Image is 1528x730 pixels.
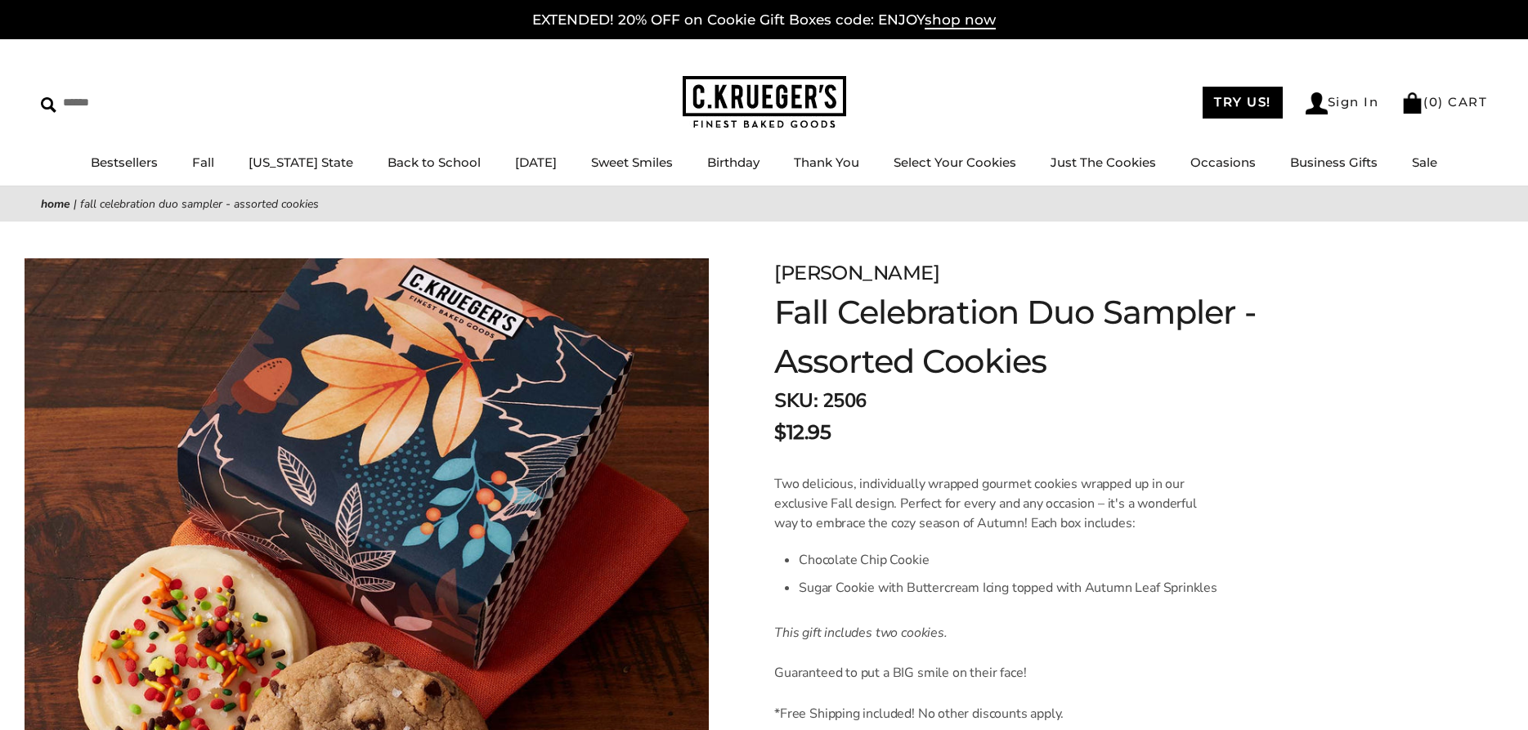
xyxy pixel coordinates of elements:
[91,155,158,170] a: Bestsellers
[41,90,235,115] input: Search
[774,663,1221,683] p: Guaranteed to put a BIG smile on their face!
[1290,155,1378,170] a: Business Gifts
[249,155,353,170] a: [US_STATE] State
[1412,155,1437,170] a: Sale
[774,258,1296,288] div: [PERSON_NAME]
[1190,155,1256,170] a: Occasions
[774,704,1221,723] p: *Free Shipping included! No other discounts apply.
[1051,155,1156,170] a: Just The Cookies
[774,474,1221,533] p: Two delicious, individually wrapped gourmet cookies wrapped up in our exclusive Fall design. Perf...
[1306,92,1328,114] img: Account
[774,288,1296,386] h1: Fall Celebration Duo Sampler - Assorted Cookies
[1401,94,1487,110] a: (0) CART
[894,155,1016,170] a: Select Your Cookies
[707,155,760,170] a: Birthday
[774,624,948,642] em: This gift includes two cookies.
[799,546,1221,574] li: Chocolate Chip Cookie
[388,155,481,170] a: Back to School
[532,11,996,29] a: EXTENDED! 20% OFF on Cookie Gift Boxes code: ENJOYshop now
[822,387,867,414] span: 2506
[774,387,818,414] strong: SKU:
[515,155,557,170] a: [DATE]
[794,155,859,170] a: Thank You
[925,11,996,29] span: shop now
[74,196,77,212] span: |
[41,196,70,212] a: Home
[192,155,214,170] a: Fall
[80,196,319,212] span: Fall Celebration Duo Sampler - Assorted Cookies
[41,195,1487,213] nav: breadcrumbs
[1401,92,1423,114] img: Bag
[591,155,673,170] a: Sweet Smiles
[774,418,831,447] span: $12.95
[1429,94,1439,110] span: 0
[799,574,1221,602] li: Sugar Cookie with Buttercream Icing topped with Autumn Leaf Sprinkles
[1203,87,1283,119] a: TRY US!
[683,76,846,129] img: C.KRUEGER'S
[1306,92,1379,114] a: Sign In
[41,97,56,113] img: Search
